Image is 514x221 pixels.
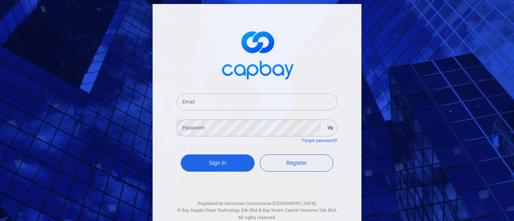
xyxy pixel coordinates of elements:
span: Bay Smart Capital Ventures Sdn Bhd. [263,208,337,213]
button: Sign In [181,154,255,172]
span: Register [286,160,307,166]
a: Register [260,154,334,172]
a: Forgot password? [302,138,337,143]
span: © Bay Supply Chain Technology Sdn Bhd [177,208,257,213]
img: logo [217,24,297,84]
